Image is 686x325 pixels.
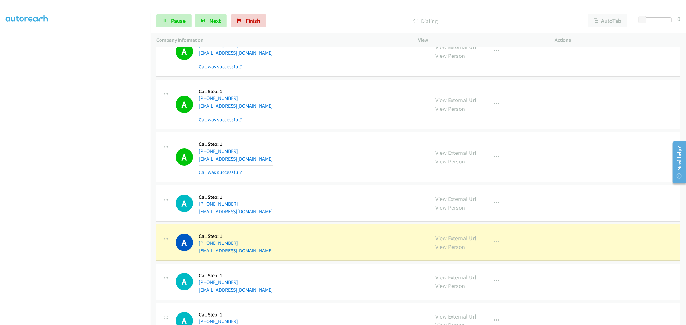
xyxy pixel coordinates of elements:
[199,272,273,279] h5: Call Step: 1
[555,36,680,44] p: Actions
[231,14,266,27] a: Finish
[668,137,686,188] iframe: Resource Center
[199,169,242,175] a: Call was successful?
[199,50,273,56] a: [EMAIL_ADDRESS][DOMAIN_NAME]
[436,195,477,203] a: View External Url
[436,158,465,165] a: View Person
[436,52,465,59] a: View Person
[199,208,273,215] a: [EMAIL_ADDRESS][DOMAIN_NAME]
[176,195,193,212] div: The call is yet to be attempted
[156,36,407,44] p: Company Information
[436,43,477,51] a: View External Url
[275,17,576,25] p: Dialing
[176,273,193,290] h1: A
[436,274,477,281] a: View External Url
[436,149,477,156] a: View External Url
[156,14,192,27] a: Pause
[176,195,193,212] h1: A
[199,233,273,240] h5: Call Step: 1
[436,243,465,250] a: View Person
[199,194,273,200] h5: Call Step: 1
[436,282,465,290] a: View Person
[176,234,193,251] h1: A
[418,36,544,44] p: View
[199,287,273,293] a: [EMAIL_ADDRESS][DOMAIN_NAME]
[199,201,238,207] a: [PHONE_NUMBER]
[199,156,273,162] a: [EMAIL_ADDRESS][DOMAIN_NAME]
[436,96,477,104] a: View External Url
[195,14,227,27] button: Next
[209,17,221,24] span: Next
[199,64,242,70] a: Call was successful?
[199,248,273,254] a: [EMAIL_ADDRESS][DOMAIN_NAME]
[436,105,465,112] a: View Person
[199,103,273,109] a: [EMAIL_ADDRESS][DOMAIN_NAME]
[588,14,627,27] button: AutoTab
[176,43,193,60] h1: A
[199,88,273,95] h5: Call Step: 1
[199,141,273,147] h5: Call Step: 1
[642,17,672,22] div: Delay between calls (in seconds)
[199,148,238,154] a: [PHONE_NUMBER]
[246,17,260,24] span: Finish
[199,318,238,324] a: [PHONE_NUMBER]
[199,42,238,48] a: [PHONE_NUMBER]
[436,234,477,242] a: View External Url
[199,279,238,285] a: [PHONE_NUMBER]
[199,312,273,318] h5: Call Step: 1
[6,19,151,324] iframe: To enrich screen reader interactions, please activate Accessibility in Grammarly extension settings
[199,240,238,246] a: [PHONE_NUMBER]
[171,17,186,24] span: Pause
[436,313,477,320] a: View External Url
[176,148,193,166] h1: A
[677,14,680,23] div: 0
[176,96,193,113] h1: A
[436,204,465,211] a: View Person
[199,117,242,123] a: Call was successful?
[199,95,238,101] a: [PHONE_NUMBER]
